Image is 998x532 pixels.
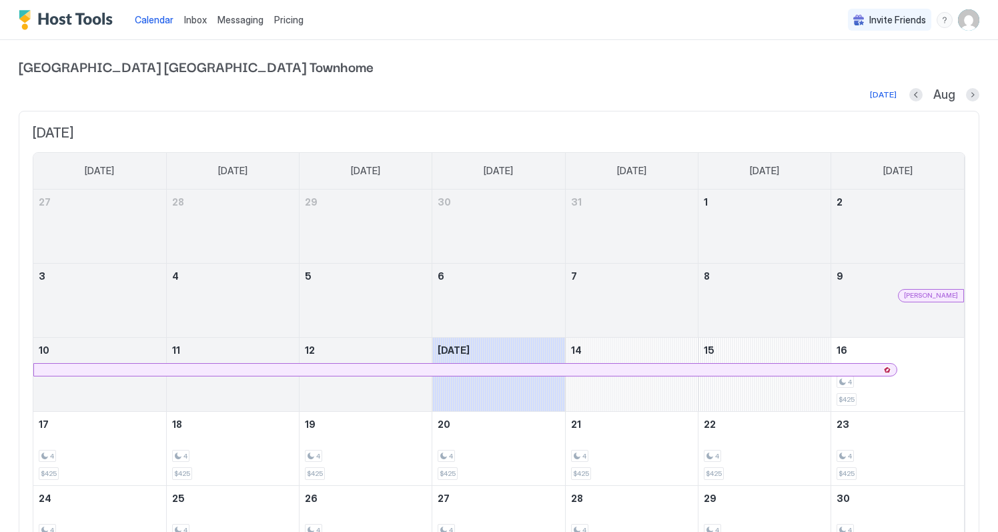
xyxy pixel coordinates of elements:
div: User profile [958,9,979,31]
a: August 26, 2025 [300,486,432,511]
span: 6 [438,270,444,282]
span: [DATE] [218,165,247,177]
span: 31 [571,196,582,208]
span: 7 [571,270,577,282]
span: $425 [839,395,855,404]
a: August 7, 2025 [566,264,698,288]
a: August 29, 2025 [698,486,831,511]
td: August 19, 2025 [300,411,432,485]
a: August 21, 2025 [566,412,698,437]
span: $425 [839,469,855,478]
span: Aug [933,87,955,103]
td: August 10, 2025 [33,337,166,411]
td: August 6, 2025 [432,263,565,337]
a: Monday [205,153,261,189]
button: Previous month [909,88,923,101]
span: 25 [172,493,185,504]
a: August 3, 2025 [33,264,166,288]
span: 8 [704,270,710,282]
div: [DATE] [870,89,897,101]
a: July 31, 2025 [566,190,698,214]
span: [DATE] [750,165,779,177]
a: August 2, 2025 [831,190,964,214]
td: July 29, 2025 [300,190,432,264]
span: 4 [848,452,852,461]
td: July 28, 2025 [166,190,299,264]
td: August 12, 2025 [300,337,432,411]
a: July 28, 2025 [167,190,299,214]
td: August 16, 2025 [831,337,964,411]
td: August 11, 2025 [166,337,299,411]
span: 4 [172,270,179,282]
a: August 14, 2025 [566,338,698,362]
a: August 16, 2025 [831,338,964,362]
span: $425 [307,469,323,478]
a: August 28, 2025 [566,486,698,511]
a: August 13, 2025 [432,338,564,362]
span: 27 [438,493,450,504]
td: July 27, 2025 [33,190,166,264]
a: July 30, 2025 [432,190,564,214]
span: 4 [316,452,320,461]
td: August 9, 2025 [831,263,964,337]
a: August 18, 2025 [167,412,299,437]
a: August 20, 2025 [432,412,564,437]
span: Inbox [184,14,207,25]
a: August 10, 2025 [33,338,166,362]
a: Sunday [71,153,127,189]
span: 28 [571,493,583,504]
a: August 8, 2025 [698,264,831,288]
span: $425 [41,469,57,478]
a: August 27, 2025 [432,486,564,511]
span: 11 [172,344,180,356]
td: August 17, 2025 [33,411,166,485]
span: [PERSON_NAME] [904,291,958,300]
td: August 1, 2025 [698,190,831,264]
span: 30 [837,493,850,504]
a: Host Tools Logo [19,10,119,30]
td: August 2, 2025 [831,190,964,264]
span: [DATE] [484,165,513,177]
span: $425 [440,469,456,478]
span: 18 [172,419,182,430]
a: Calendar [135,13,173,27]
a: July 29, 2025 [300,190,432,214]
span: 28 [172,196,184,208]
span: $425 [573,469,589,478]
span: 23 [837,419,849,430]
span: 22 [704,419,716,430]
a: July 27, 2025 [33,190,166,214]
a: Friday [736,153,793,189]
span: [DATE] [351,165,380,177]
span: 4 [183,452,187,461]
a: August 1, 2025 [698,190,831,214]
a: Thursday [604,153,660,189]
td: August 20, 2025 [432,411,565,485]
a: August 17, 2025 [33,412,166,437]
span: 12 [305,344,315,356]
span: 29 [704,493,716,504]
a: August 11, 2025 [167,338,299,362]
span: 10 [39,344,49,356]
button: [DATE] [868,87,899,103]
span: $425 [174,469,190,478]
a: August 30, 2025 [831,486,964,511]
span: 14 [571,344,582,356]
span: [DATE] [617,165,646,177]
td: August 14, 2025 [565,337,698,411]
td: August 5, 2025 [300,263,432,337]
a: August 23, 2025 [831,412,964,437]
td: August 23, 2025 [831,411,964,485]
a: August 4, 2025 [167,264,299,288]
a: Tuesday [338,153,394,189]
a: August 22, 2025 [698,412,831,437]
a: August 15, 2025 [698,338,831,362]
span: 4 [50,452,54,461]
div: menu [937,12,953,28]
span: 1 [704,196,708,208]
span: 4 [449,452,453,461]
a: August 25, 2025 [167,486,299,511]
span: [DATE] [438,344,470,356]
span: Messaging [217,14,264,25]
